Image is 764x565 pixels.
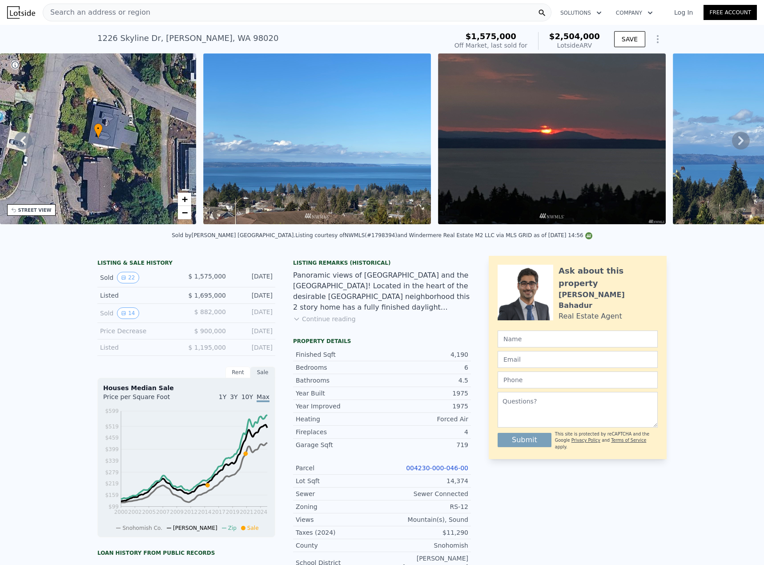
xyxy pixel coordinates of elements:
div: [DATE] [233,272,273,283]
div: 719 [382,440,468,449]
button: View historical data [117,272,139,283]
span: − [182,207,188,218]
div: Price per Square Foot [103,392,186,407]
div: [PERSON_NAME] Bahadur [559,290,658,311]
div: RS-12 [382,502,468,511]
div: Year Improved [296,402,382,411]
a: Terms of Service [611,438,646,443]
tspan: 2012 [184,509,198,515]
tspan: $279 [105,469,119,476]
tspan: 2017 [212,509,225,515]
div: This site is protected by reCAPTCHA and the Google and apply. [555,431,658,450]
tspan: 2009 [170,509,184,515]
div: Listing Remarks (Historical) [293,259,471,266]
img: Sale: 126794314 Parcel: 103810287 [203,53,431,224]
img: Sale: 126794314 Parcel: 103810287 [438,53,666,224]
div: 4 [382,428,468,436]
tspan: $519 [105,424,119,430]
div: Snohomish [382,541,468,550]
input: Name [498,331,658,347]
a: 004230-000-046-00 [406,464,468,472]
tspan: 2000 [114,509,128,515]
span: $1,575,000 [466,32,516,41]
tspan: $219 [105,480,119,487]
a: Zoom in [178,193,191,206]
tspan: $459 [105,435,119,441]
span: + [182,194,188,205]
button: Company [609,5,660,21]
span: Sale [247,525,259,531]
span: [PERSON_NAME] [173,525,217,531]
span: Max [257,393,269,402]
span: Zip [228,525,237,531]
div: [DATE] [233,307,273,319]
div: Fireplaces [296,428,382,436]
div: STREET VIEW [18,207,52,214]
span: $ 900,000 [194,327,226,335]
div: 1975 [382,389,468,398]
div: Views [296,515,382,524]
div: 4.5 [382,376,468,385]
div: Lotside ARV [549,41,600,50]
div: Houses Median Sale [103,383,269,392]
div: 14,374 [382,476,468,485]
span: $ 1,695,000 [188,292,226,299]
div: Sale [250,367,275,378]
tspan: $599 [105,408,119,414]
tspan: 2019 [226,509,240,515]
tspan: 2002 [128,509,142,515]
div: Taxes (2024) [296,528,382,537]
a: Log In [663,8,704,17]
div: 4,190 [382,350,468,359]
div: Mountain(s), Sound [382,515,468,524]
button: Submit [498,433,551,447]
div: Lot Sqft [296,476,382,485]
button: Solutions [553,5,609,21]
div: $11,290 [382,528,468,537]
input: Email [498,351,658,368]
span: $ 1,575,000 [188,273,226,280]
span: 3Y [230,393,237,400]
div: Parcel [296,464,382,472]
span: $ 882,000 [194,308,226,315]
button: View historical data [117,307,139,319]
span: 1Y [219,393,226,400]
div: Sold by [PERSON_NAME] [GEOGRAPHIC_DATA] . [172,232,295,238]
div: Real Estate Agent [559,311,622,322]
div: Sewer Connected [382,489,468,498]
tspan: $399 [105,446,119,452]
tspan: $159 [105,492,119,498]
img: NWMLS Logo [585,232,592,239]
div: Zoning [296,502,382,511]
div: Loan history from public records [97,549,275,557]
div: Off Market, last sold for [454,41,527,50]
div: Sold [100,307,179,319]
div: [DATE] [233,343,273,352]
span: Snohomish Co. [122,525,162,531]
div: Price Decrease [100,327,179,335]
button: SAVE [614,31,645,47]
div: Ask about this property [559,265,658,290]
div: Sewer [296,489,382,498]
div: Bathrooms [296,376,382,385]
div: [DATE] [233,327,273,335]
div: [DATE] [233,291,273,300]
tspan: $339 [105,458,119,464]
input: Phone [498,371,658,388]
span: Search an address or region [43,7,150,18]
div: Garage Sqft [296,440,382,449]
tspan: 2014 [198,509,212,515]
div: Forced Air [382,415,468,424]
tspan: $99 [109,504,119,510]
div: County [296,541,382,550]
div: Listing courtesy of NWMLS (#1798394) and Windermere Real Estate M2 LLC via MLS GRID as of [DATE] ... [295,232,592,238]
div: Rent [225,367,250,378]
a: Zoom out [178,206,191,219]
div: Heating [296,415,382,424]
div: 1975 [382,402,468,411]
div: Year Built [296,389,382,398]
span: • [94,125,103,133]
div: Sold [100,272,179,283]
span: 10Y [241,393,253,400]
div: Finished Sqft [296,350,382,359]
